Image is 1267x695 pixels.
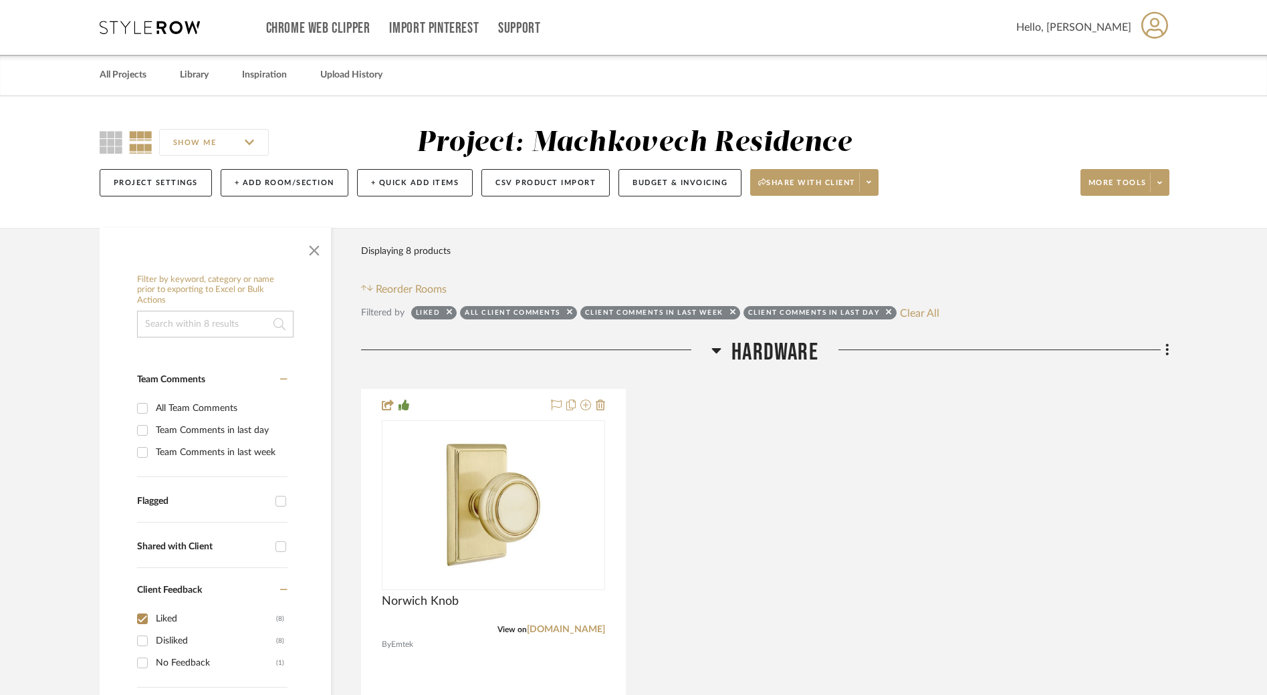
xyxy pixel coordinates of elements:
[320,66,382,84] a: Upload History
[137,541,269,553] div: Shared with Client
[527,625,605,634] a: [DOMAIN_NAME]
[156,630,276,652] div: Disliked
[389,23,479,34] a: Import Pinterest
[750,169,879,196] button: Share with client
[266,23,370,34] a: Chrome Web Clipper
[100,66,146,84] a: All Projects
[156,420,284,441] div: Team Comments in last day
[376,281,447,297] span: Reorder Rooms
[417,129,852,157] div: Project: Machkovech Residence
[361,281,447,297] button: Reorder Rooms
[748,308,880,321] div: Client Comments in last day
[731,338,818,367] span: Hardware
[416,308,441,321] div: Liked
[276,652,284,674] div: (1)
[481,169,610,196] button: CSV Product Import
[100,169,212,196] button: Project Settings
[410,422,577,589] img: Norwich Knob
[382,421,604,589] div: 0
[1016,19,1131,35] span: Hello, [PERSON_NAME]
[391,638,413,651] span: Emtek
[276,608,284,630] div: (8)
[221,169,348,196] button: + Add Room/Section
[242,66,287,84] a: Inspiration
[276,630,284,652] div: (8)
[180,66,209,84] a: Library
[137,375,205,384] span: Team Comments
[156,442,284,463] div: Team Comments in last week
[137,311,294,337] input: Search within 8 results
[137,585,202,595] span: Client Feedback
[1088,178,1147,198] span: More tools
[585,308,723,321] div: Client Comments in last week
[465,308,560,321] div: All Client Comments
[361,305,405,320] div: Filtered by
[900,304,939,321] button: Clear All
[361,238,451,265] div: Displaying 8 products
[382,638,391,651] span: By
[301,235,328,261] button: Close
[382,594,459,609] span: Norwich Knob
[1080,169,1169,196] button: More tools
[137,275,294,306] h6: Filter by keyword, category or name prior to exporting to Excel or Bulk Actions
[156,398,284,419] div: All Team Comments
[497,625,527,634] span: View on
[618,169,741,196] button: Budget & Invoicing
[156,652,276,674] div: No Feedback
[498,23,540,34] a: Support
[357,169,473,196] button: + Quick Add Items
[758,178,856,198] span: Share with client
[137,496,269,507] div: Flagged
[156,608,276,630] div: Liked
